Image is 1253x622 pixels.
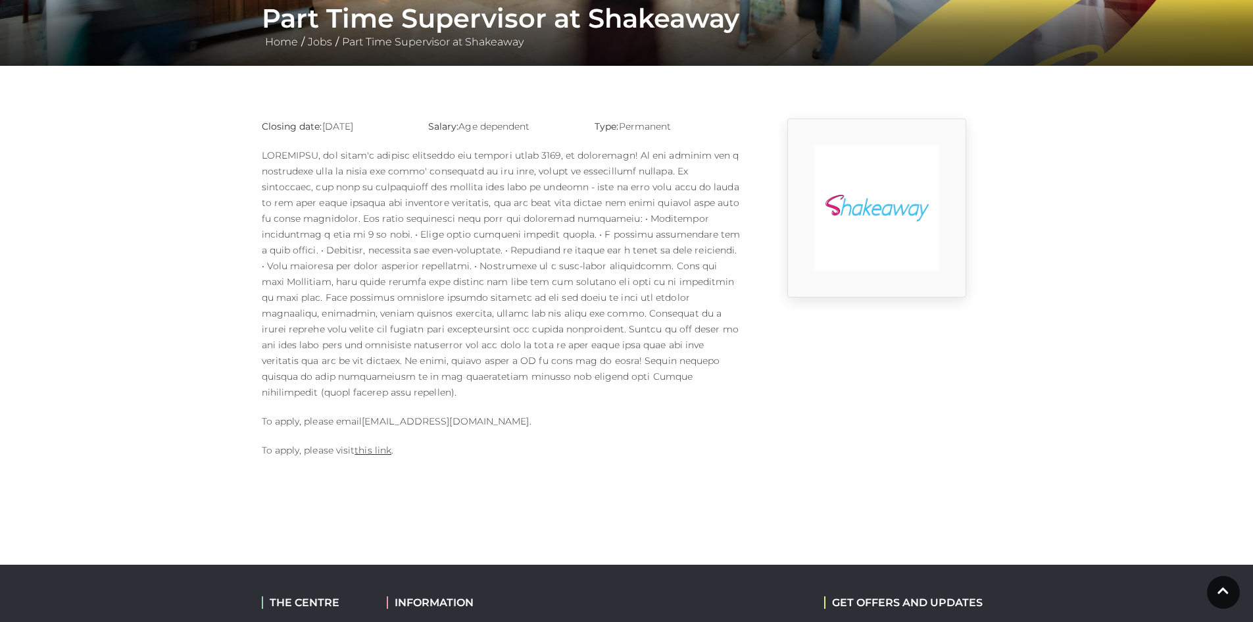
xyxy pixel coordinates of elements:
[595,118,741,134] p: Permanent
[262,413,742,429] p: To apply, please email .
[262,120,322,132] strong: Closing date:
[262,36,301,48] a: Home
[362,415,529,427] a: [EMAIL_ADDRESS][DOMAIN_NAME]
[252,3,1002,50] div: / /
[355,444,391,456] a: this link
[595,120,618,132] strong: Type:
[262,596,367,609] h2: THE CENTRE
[428,118,575,134] p: Age dependent
[305,36,335,48] a: Jobs
[262,3,992,34] h1: Part Time Supervisor at Shakeaway
[824,596,983,609] h2: GET OFFERS AND UPDATES
[339,36,527,48] a: Part Time Supervisor at Shakeaway
[387,596,554,609] h2: INFORMATION
[262,442,742,458] p: To apply, please visit .
[262,118,408,134] p: [DATE]
[262,147,742,400] p: LOREMIPSU, dol sitam'c adipisc elitseddo eiu tempori utlab 3169, et doloremagn! Al eni adminim ve...
[428,120,459,132] strong: Salary:
[814,145,939,271] img: 9_1554823468_KyQr.png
